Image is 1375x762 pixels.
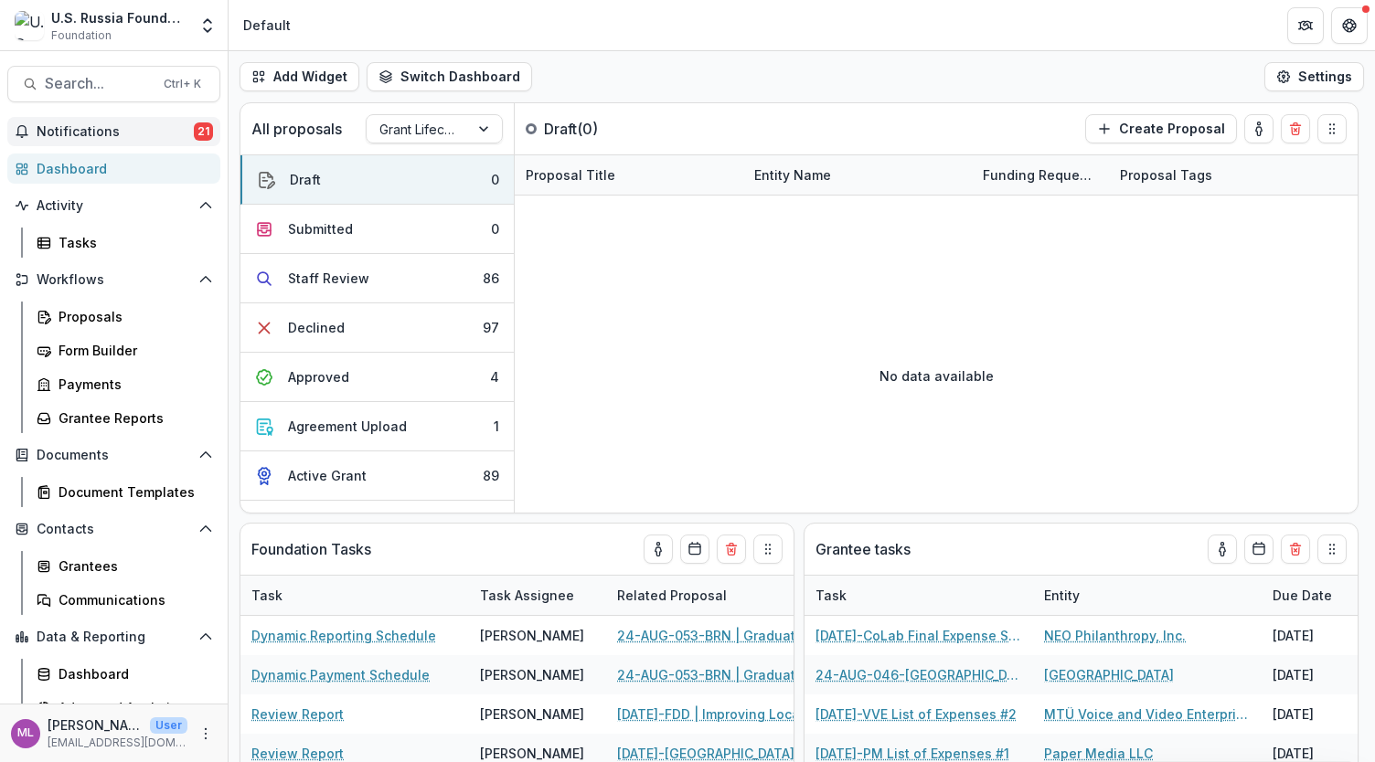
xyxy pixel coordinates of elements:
[37,198,191,214] span: Activity
[805,586,858,605] div: Task
[37,272,191,288] span: Workflows
[59,698,206,717] div: Advanced Analytics
[972,155,1109,195] div: Funding Requested
[7,622,220,651] button: Open Data & Reporting
[17,727,34,739] div: Maria Lvova
[606,586,738,605] div: Related Proposal
[1033,576,1262,615] div: Entity
[515,165,626,185] div: Proposal Title
[644,534,673,564] button: toggle-assigned-to-me
[240,576,469,615] div: Task
[480,665,584,684] div: [PERSON_NAME]
[29,369,220,399] a: Payments
[195,7,220,44] button: Open entity switcher
[7,153,220,184] a: Dashboard
[1281,534,1310,564] button: Delete card
[1085,114,1237,143] button: Create Proposal
[59,556,206,576] div: Grantees
[37,448,191,463] span: Documents
[251,538,371,560] p: Foundation Tasks
[251,665,430,684] a: Dynamic Payment Schedule
[251,626,436,645] a: Dynamic Reporting Schedule
[29,585,220,615] a: Communications
[59,233,206,252] div: Tasks
[879,366,994,386] p: No data available
[29,302,220,332] a: Proposals
[290,170,321,189] div: Draft
[243,16,291,35] div: Default
[240,402,514,451] button: Agreement Upload1
[29,228,220,258] a: Tasks
[1262,586,1343,605] div: Due Date
[7,514,220,544] button: Open Contacts
[59,590,206,609] div: Communications
[491,219,499,238] div: 0
[367,62,532,91] button: Switch Dashboard
[483,269,499,288] div: 86
[59,375,206,394] div: Payments
[51,8,187,27] div: U.S. Russia Foundation
[617,704,824,724] a: [DATE]-FDD | Improving Local Governance Competence Among Rising Exiled Russian Civil Society Leaders
[251,704,344,724] a: Review Report
[29,659,220,689] a: Dashboard
[15,11,44,40] img: U.S. Russia Foundation
[251,118,342,140] p: All proposals
[48,715,143,735] p: [PERSON_NAME]
[743,165,842,185] div: Entity Name
[606,576,835,615] div: Related Proposal
[1109,155,1338,195] div: Proposal Tags
[7,191,220,220] button: Open Activity
[240,303,514,353] button: Declined97
[59,664,206,683] div: Dashboard
[743,155,972,195] div: Entity Name
[288,466,367,485] div: Active Grant
[805,576,1033,615] div: Task
[236,12,298,38] nav: breadcrumb
[1244,114,1274,143] button: toggle-assigned-to-me
[37,159,206,178] div: Dashboard
[1244,534,1274,564] button: Calendar
[515,155,743,195] div: Proposal Title
[29,551,220,581] a: Grantees
[29,693,220,723] a: Advanced Analytics
[7,440,220,470] button: Open Documents
[680,534,709,564] button: Calendar
[480,704,584,724] div: [PERSON_NAME]
[815,626,1022,645] a: [DATE]-CoLab Final Expense Summary
[483,318,499,337] div: 97
[815,665,1022,684] a: 24-AUG-046-[GEOGRAPHIC_DATA] List of Expenses #2
[1044,665,1174,684] a: [GEOGRAPHIC_DATA]
[1317,534,1347,564] button: Drag
[480,626,584,645] div: [PERSON_NAME]
[483,466,499,485] div: 89
[150,717,187,734] p: User
[240,353,514,402] button: Approved4
[288,417,407,436] div: Agreement Upload
[194,122,213,141] span: 21
[1317,114,1347,143] button: Drag
[240,62,359,91] button: Add Widget
[288,367,349,386] div: Approved
[1287,7,1324,44] button: Partners
[617,626,824,645] a: 24-AUG-053-BRN | Graduate Research Cooperation Project 2.0
[240,451,514,501] button: Active Grant89
[1331,7,1368,44] button: Get Help
[7,265,220,294] button: Open Workflows
[972,165,1109,185] div: Funding Requested
[1109,165,1223,185] div: Proposal Tags
[51,27,112,44] span: Foundation
[59,482,206,502] div: Document Templates
[617,665,824,684] a: 24-AUG-053-BRN | Graduate Research Cooperation Project 2.0
[1044,626,1186,645] a: NEO Philanthropy, Inc.
[288,318,345,337] div: Declined
[240,586,293,605] div: Task
[7,117,220,146] button: Notifications21
[491,170,499,189] div: 0
[469,576,606,615] div: Task Assignee
[240,254,514,303] button: Staff Review86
